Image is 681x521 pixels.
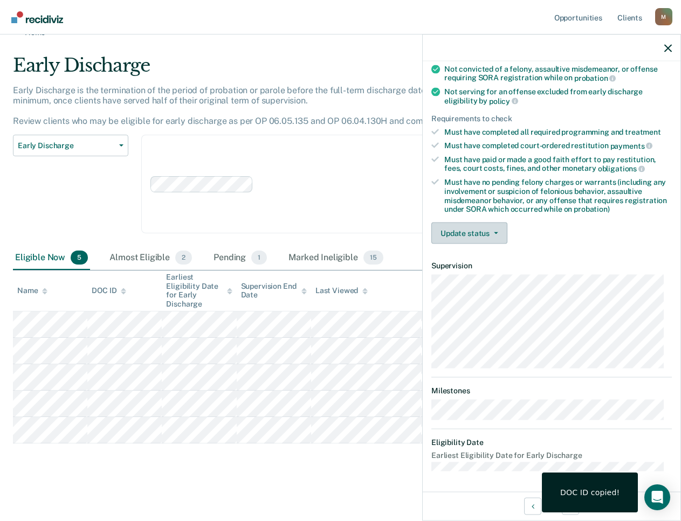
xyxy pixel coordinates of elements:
[175,251,192,265] span: 2
[598,164,645,173] span: obligations
[625,128,661,136] span: treatment
[610,141,653,150] span: payments
[92,286,126,295] div: DOC ID
[644,484,670,510] div: Open Intercom Messenger
[286,246,385,270] div: Marked Ineligible
[315,286,368,295] div: Last Viewed
[655,8,672,25] div: M
[524,497,541,515] button: Previous Opportunity
[107,246,194,270] div: Almost Eligible
[431,261,672,270] dt: Supervision
[444,64,672,82] div: Not convicted of a felony, assaultive misdemeanor, or offense requiring SORA registration while on
[13,246,90,270] div: Eligible Now
[241,282,307,300] div: Supervision End Date
[431,437,672,447] dt: Eligibility Date
[18,141,115,150] span: Early Discharge
[489,96,518,105] span: policy
[166,273,232,309] div: Earliest Eligibility Date for Early Discharge
[431,223,507,244] button: Update status
[17,286,47,295] div: Name
[13,85,593,127] p: Early Discharge is the termination of the period of probation or parole before the full-term disc...
[431,114,672,123] div: Requirements to check
[574,74,616,82] span: probation
[13,54,626,85] div: Early Discharge
[423,491,680,520] div: 4 / 7
[444,128,672,137] div: Must have completed all required programming and
[71,251,88,265] span: 5
[211,246,269,270] div: Pending
[251,251,267,265] span: 1
[431,451,672,460] dt: Earliest Eligibility Date for Early Discharge
[444,141,672,150] div: Must have completed court-ordered restitution
[560,488,620,497] div: DOC ID copied!
[444,87,672,105] div: Not serving for an offense excluded from early discharge eligibility by
[431,386,672,395] dt: Milestones
[574,205,610,213] span: probation)
[363,251,383,265] span: 15
[655,8,672,25] button: Profile dropdown button
[444,177,672,213] div: Must have no pending felony charges or warrants (including any involvement or suspicion of feloni...
[444,155,672,173] div: Must have paid or made a good faith effort to pay restitution, fees, court costs, fines, and othe...
[11,11,63,23] img: Recidiviz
